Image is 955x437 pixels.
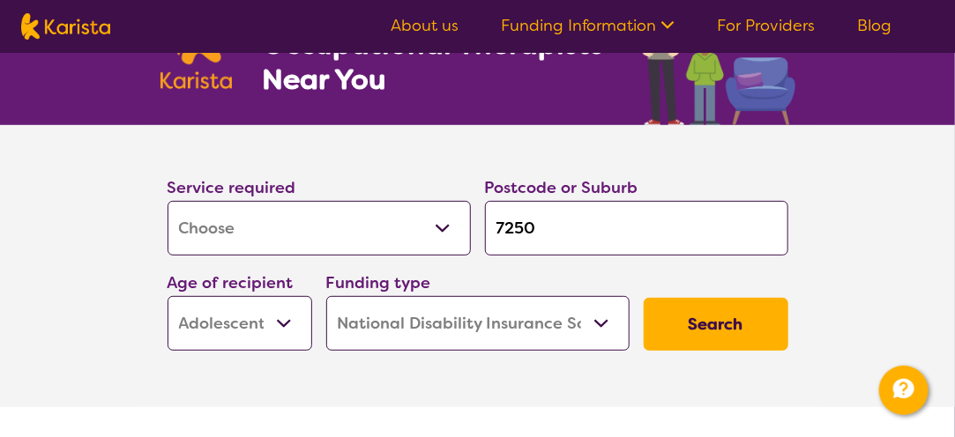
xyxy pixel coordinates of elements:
a: About us [391,15,459,36]
button: Channel Menu [879,366,929,415]
img: Karista logo [21,13,110,40]
a: For Providers [717,15,815,36]
button: Search [644,298,788,351]
a: Blog [857,15,892,36]
label: Age of recipient [168,272,294,293]
input: Type [485,201,788,256]
a: Funding Information [501,15,675,36]
label: Funding type [326,272,431,293]
label: Postcode or Suburb [485,177,638,198]
label: Service required [168,177,296,198]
